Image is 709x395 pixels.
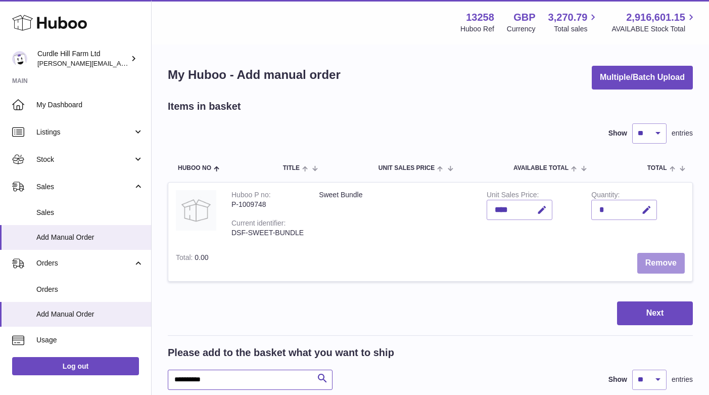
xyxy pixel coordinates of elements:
[487,191,539,201] label: Unit Sales Price
[672,375,693,384] span: entries
[36,208,144,217] span: Sales
[554,24,599,34] span: Total sales
[608,375,627,384] label: Show
[36,285,144,294] span: Orders
[507,24,536,34] div: Currency
[283,165,300,171] span: Title
[168,100,241,113] h2: Items in basket
[168,346,394,360] h2: Please add to the basket what you want to ship
[176,253,195,264] label: Total
[12,51,27,66] img: hannah@diddlysquatfarmshop.com
[637,253,685,274] button: Remove
[548,11,599,34] a: 3,270.79 Total sales
[176,190,216,231] img: Sweet Bundle
[36,100,144,110] span: My Dashboard
[37,49,128,68] div: Curdle Hill Farm Ltd
[231,200,304,209] div: P-1009748
[379,165,435,171] span: Unit Sales Price
[591,191,620,201] label: Quantity
[36,233,144,242] span: Add Manual Order
[548,11,588,24] span: 3,270.79
[513,165,569,171] span: AVAILABLE Total
[611,24,697,34] span: AVAILABLE Stock Total
[36,155,133,164] span: Stock
[36,258,133,268] span: Orders
[36,310,144,319] span: Add Manual Order
[466,11,494,24] strong: 13258
[36,182,133,192] span: Sales
[231,228,304,238] div: DSF-SWEET-BUNDLE
[311,183,479,245] td: Sweet Bundle
[231,219,286,230] div: Current identifier
[592,66,693,90] button: Multiple/Batch Upload
[168,67,341,83] h1: My Huboo - Add manual order
[611,11,697,34] a: 2,916,601.15 AVAILABLE Stock Total
[626,11,685,24] span: 2,916,601.15
[37,59,203,67] span: [PERSON_NAME][EMAIL_ADDRESS][DOMAIN_NAME]
[12,357,139,375] a: Log out
[672,128,693,138] span: entries
[231,191,271,201] div: Huboo P no
[36,335,144,345] span: Usage
[460,24,494,34] div: Huboo Ref
[513,11,535,24] strong: GBP
[617,301,693,325] button: Next
[647,165,667,171] span: Total
[178,165,211,171] span: Huboo no
[36,127,133,137] span: Listings
[608,128,627,138] label: Show
[195,253,208,261] span: 0.00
